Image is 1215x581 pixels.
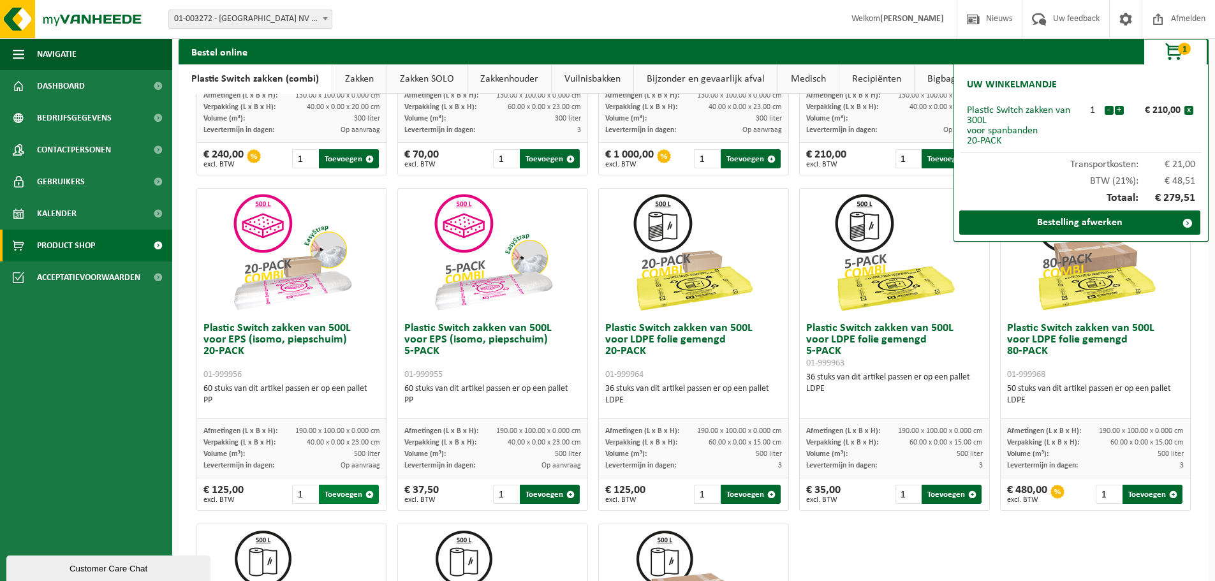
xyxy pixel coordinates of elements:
span: 300 liter [354,115,380,122]
span: 1 [1178,43,1191,55]
div: LDPE [1007,395,1184,406]
span: 01-999956 [203,370,242,379]
span: Op aanvraag [943,126,983,134]
span: 01-999964 [605,370,644,379]
span: Op aanvraag [541,462,581,469]
span: 3 [1180,462,1184,469]
button: Toevoegen [319,149,379,168]
a: Medisch [778,64,839,94]
div: PP [203,395,380,406]
input: 1 [292,149,318,168]
span: Levertermijn in dagen: [1007,462,1078,469]
span: Verpakking (L x B x H): [1007,439,1079,446]
div: € 480,00 [1007,485,1047,504]
span: 190.00 x 100.00 x 0.000 cm [295,427,380,435]
button: x [1184,106,1193,115]
button: Toevoegen [319,485,379,504]
h3: Plastic Switch zakken van 500L voor EPS (isomo, piepschuim) 20-PACK [203,323,380,380]
a: Zakken SOLO [387,64,467,94]
span: 130.00 x 100.00 x 0.000 cm [496,92,581,99]
input: 1 [694,485,720,504]
span: Op aanvraag [341,126,380,134]
span: excl. BTW [806,496,841,504]
span: 40.00 x 0.00 x 23.00 cm [909,103,983,111]
a: Bigbags [915,64,973,94]
button: Toevoegen [721,485,781,504]
input: 1 [895,485,921,504]
span: 500 liter [354,450,380,458]
span: excl. BTW [203,496,244,504]
h3: Plastic Switch zakken van 500L voor LDPE folie gemengd 5-PACK [806,323,983,369]
span: 01-999963 [806,358,844,368]
span: 190.00 x 100.00 x 0.000 cm [898,427,983,435]
a: Plastic Switch zakken (combi) [179,64,332,94]
div: LDPE [605,395,782,406]
span: Afmetingen (L x B x H): [605,427,679,435]
span: Verpakking (L x B x H): [404,103,476,111]
span: 190.00 x 100.00 x 0.000 cm [697,427,782,435]
span: Gebruikers [37,166,85,198]
span: Verpakking (L x B x H): [806,439,878,446]
span: Verpakking (L x B x H): [605,439,677,446]
span: 01-003272 - BELGOSUC NV - BEERNEM [168,10,332,29]
img: 01-999963 [831,189,959,316]
button: 1 [1144,39,1207,64]
img: 01-999955 [429,189,557,316]
button: Toevoegen [520,485,580,504]
a: Bestelling afwerken [959,210,1200,235]
span: Levertermijn in dagen: [605,462,676,469]
span: Afmetingen (L x B x H): [1007,427,1081,435]
span: Levertermijn in dagen: [203,126,274,134]
span: 130.00 x 100.00 x 0.000 cm [697,92,782,99]
span: 40.00 x 0.00 x 23.00 cm [709,103,782,111]
div: € 70,00 [404,149,439,168]
button: Toevoegen [1123,485,1182,504]
div: € 125,00 [203,485,244,504]
span: 500 liter [957,450,983,458]
div: 50 stuks van dit artikel passen er op een pallet [1007,383,1184,406]
h2: Uw winkelmandje [961,71,1063,99]
input: 1 [694,149,720,168]
img: 01-999956 [228,189,356,316]
span: 190.00 x 100.00 x 0.000 cm [496,427,581,435]
div: PP [404,395,581,406]
div: 36 stuks van dit artikel passen er op een pallet [806,372,983,395]
input: 1 [493,149,519,168]
span: 300 liter [555,115,581,122]
button: Toevoegen [922,485,982,504]
span: 3 [778,462,782,469]
span: 190.00 x 100.00 x 0.000 cm [1099,427,1184,435]
span: Verpakking (L x B x H): [203,103,276,111]
span: Navigatie [37,38,77,70]
span: Acceptatievoorwaarden [37,261,140,293]
span: 40.00 x 0.00 x 23.00 cm [508,439,581,446]
input: 1 [493,485,519,504]
span: Afmetingen (L x B x H): [203,92,277,99]
span: Levertermijn in dagen: [806,462,877,469]
span: Op aanvraag [341,462,380,469]
button: Toevoegen [721,149,781,168]
span: Contactpersonen [37,134,111,166]
span: excl. BTW [605,496,645,504]
span: Afmetingen (L x B x H): [203,427,277,435]
div: 60 stuks van dit artikel passen er op een pallet [404,383,581,406]
span: Volume (m³): [605,450,647,458]
span: Levertermijn in dagen: [404,462,475,469]
a: Zakkenhouder [468,64,551,94]
span: 500 liter [555,450,581,458]
span: Levertermijn in dagen: [806,126,877,134]
h3: Plastic Switch zakken van 500L voor LDPE folie gemengd 80-PACK [1007,323,1184,380]
span: Dashboard [37,70,85,102]
span: Afmetingen (L x B x H): [806,427,880,435]
div: Transportkosten: [961,153,1202,170]
span: Product Shop [37,230,95,261]
span: Bedrijfsgegevens [37,102,112,134]
span: Levertermijn in dagen: [605,126,676,134]
div: 60 stuks van dit artikel passen er op een pallet [203,383,380,406]
span: 500 liter [1158,450,1184,458]
span: 60.00 x 0.00 x 15.00 cm [709,439,782,446]
span: 40.00 x 0.00 x 20.00 cm [307,103,380,111]
a: Bijzonder en gevaarlijk afval [634,64,777,94]
span: € 279,51 [1138,193,1196,204]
